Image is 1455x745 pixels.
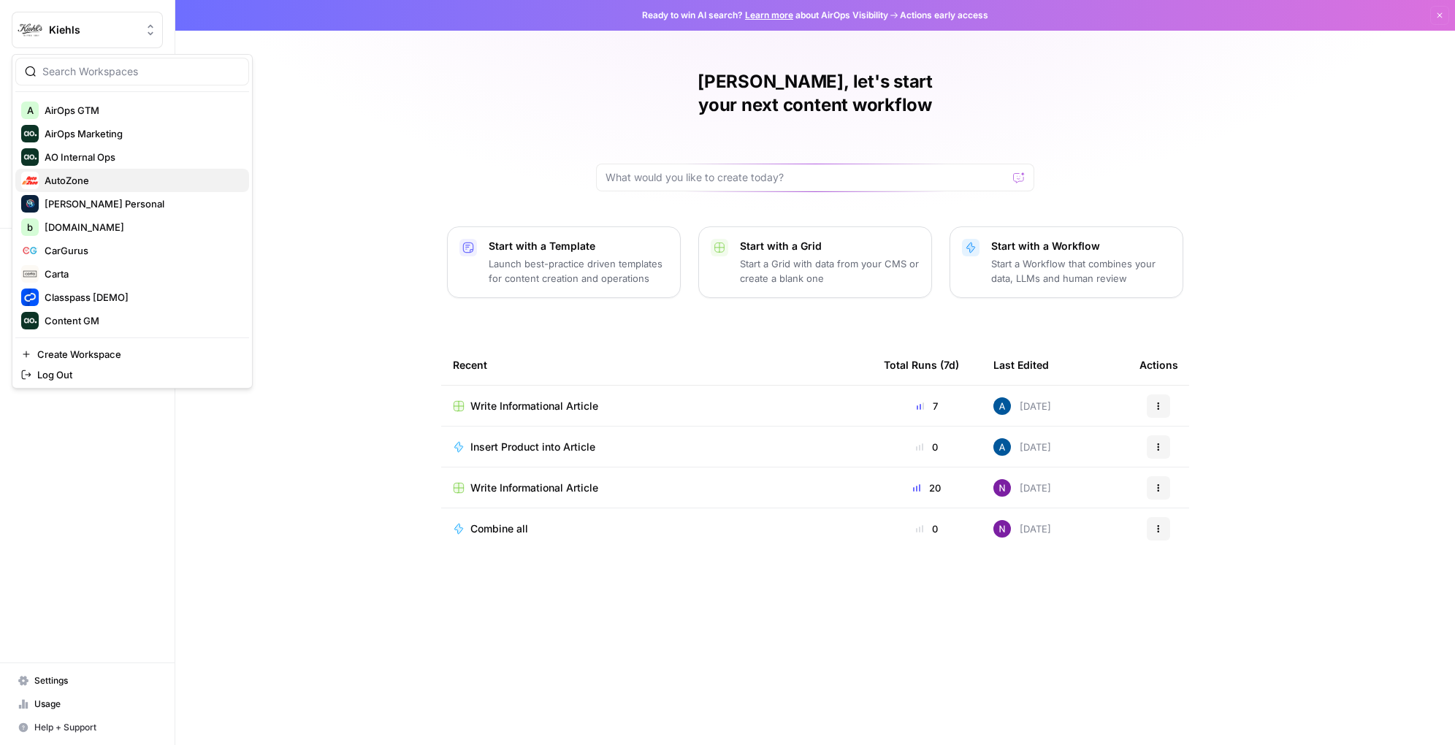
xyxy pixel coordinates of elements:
button: Start with a GridStart a Grid with data from your CMS or create a blank one [698,226,932,298]
span: A [27,103,34,118]
div: [DATE] [993,520,1051,538]
a: Write Informational Article [453,481,860,495]
img: kedmmdess6i2jj5txyq6cw0yj4oc [993,520,1011,538]
span: Kiehls [49,23,137,37]
img: kedmmdess6i2jj5txyq6cw0yj4oc [993,479,1011,497]
p: Start with a Grid [740,239,920,253]
img: he81ibor8lsei4p3qvg4ugbvimgp [993,397,1011,415]
img: AirOps Marketing Logo [21,125,39,142]
span: b [27,220,33,234]
span: Actions early access [900,9,988,22]
img: AO Internal Ops Logo [21,148,39,166]
div: 0 [884,440,970,454]
a: Usage [12,692,163,716]
span: Ready to win AI search? about AirOps Visibility [642,9,888,22]
span: Combine all [470,521,528,536]
span: AO Internal Ops [45,150,237,164]
img: Kiehls Logo [17,17,43,43]
img: Carta Logo [21,265,39,283]
img: he81ibor8lsei4p3qvg4ugbvimgp [993,438,1011,456]
button: Help + Support [12,716,163,739]
button: Start with a TemplateLaunch best-practice driven templates for content creation and operations [447,226,681,298]
span: AutoZone [45,173,237,188]
button: Start with a WorkflowStart a Workflow that combines your data, LLMs and human review [950,226,1183,298]
button: Workspace: Kiehls [12,12,163,48]
div: [DATE] [993,479,1051,497]
div: 20 [884,481,970,495]
img: Classpass [DEMO] Logo [21,289,39,306]
div: Workspace: Kiehls [12,54,253,389]
span: Log Out [37,367,237,382]
div: [DATE] [993,397,1051,415]
img: CarGurus Logo [21,242,39,259]
span: Create Workspace [37,347,237,362]
a: Create Workspace [15,344,249,364]
span: Settings [34,674,156,687]
span: CarGurus [45,243,237,258]
div: Recent [453,345,860,385]
a: Insert Product into Article [453,440,860,454]
span: Insert Product into Article [470,440,595,454]
span: Carta [45,267,237,281]
span: Write Informational Article [470,481,598,495]
p: Start with a Template [489,239,668,253]
div: 7 [884,399,970,413]
span: Usage [34,698,156,711]
a: Settings [12,669,163,692]
span: AirOps Marketing [45,126,237,141]
span: AirOps GTM [45,103,237,118]
span: [PERSON_NAME] Personal [45,196,237,211]
input: Search Workspaces [42,64,240,79]
span: Content GM [45,313,237,328]
img: AutoZone Logo [21,172,39,189]
span: Classpass [DEMO] [45,290,237,305]
div: Last Edited [993,345,1049,385]
div: 0 [884,521,970,536]
a: Combine all [453,521,860,536]
img: Content GM Logo [21,312,39,329]
span: Write Informational Article [470,399,598,413]
a: Write Informational Article [453,399,860,413]
div: Total Runs (7d) [884,345,959,385]
p: Start with a Workflow [991,239,1171,253]
p: Start a Grid with data from your CMS or create a blank one [740,256,920,286]
a: Learn more [745,9,793,20]
p: Launch best-practice driven templates for content creation and operations [489,256,668,286]
span: [DOMAIN_NAME] [45,220,237,234]
img: Berna's Personal Logo [21,195,39,213]
p: Start a Workflow that combines your data, LLMs and human review [991,256,1171,286]
div: Actions [1139,345,1178,385]
input: What would you like to create today? [606,170,1007,185]
div: [DATE] [993,438,1051,456]
span: Help + Support [34,721,156,734]
a: Log Out [15,364,249,385]
h1: [PERSON_NAME], let's start your next content workflow [596,70,1034,117]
